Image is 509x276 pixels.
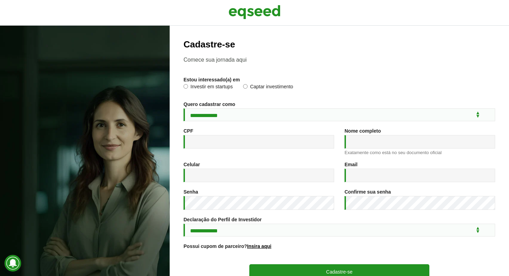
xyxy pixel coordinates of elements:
label: Nome completo [345,128,381,133]
label: Email [345,162,357,167]
img: EqSeed Logo [229,3,280,21]
h2: Cadastre-se [184,39,495,50]
label: Quero cadastrar como [184,102,235,107]
input: Investir em startups [184,84,188,89]
a: Insira aqui [247,244,271,249]
label: CPF [184,128,193,133]
label: Captar investimento [243,84,293,91]
label: Celular [184,162,200,167]
label: Estou interessado(a) em [184,77,240,82]
div: Exatamente como está no seu documento oficial [345,150,495,155]
label: Confirme sua senha [345,189,391,194]
label: Possui cupom de parceiro? [184,244,271,249]
label: Declaração do Perfil de Investidor [184,217,262,222]
input: Captar investimento [243,84,248,89]
label: Investir em startups [184,84,233,91]
label: Senha [184,189,198,194]
p: Comece sua jornada aqui [184,56,495,63]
